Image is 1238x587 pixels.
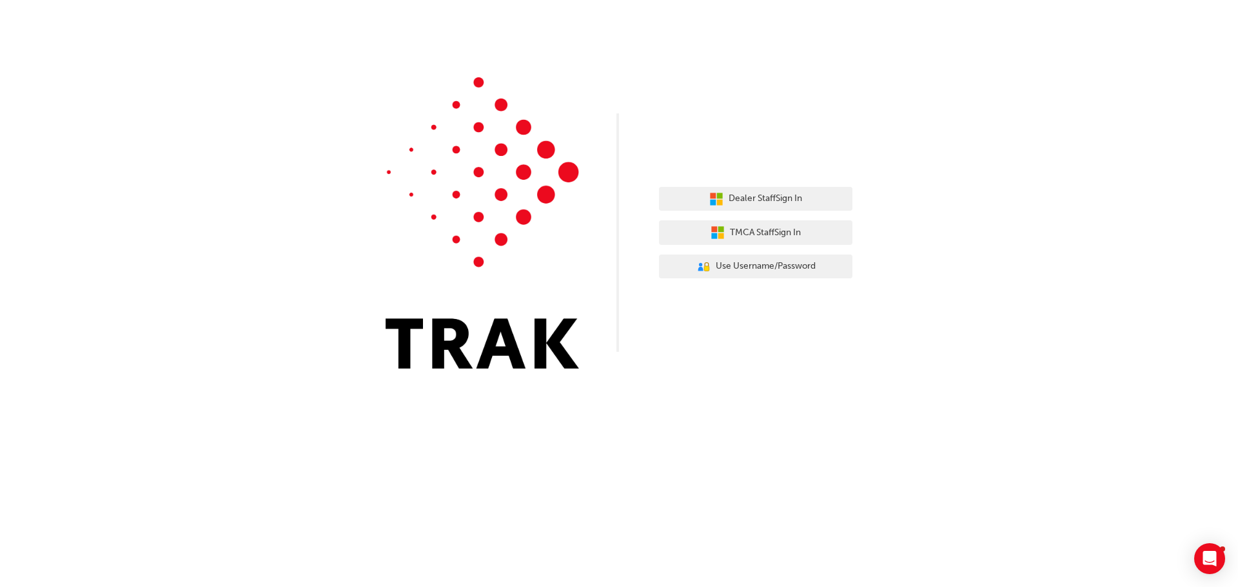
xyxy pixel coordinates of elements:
div: Open Intercom Messenger [1194,543,1225,574]
span: Use Username/Password [716,259,816,274]
button: Use Username/Password [659,255,852,279]
span: TMCA Staff Sign In [730,226,801,240]
span: Dealer Staff Sign In [729,191,802,206]
img: Trak [386,77,579,369]
button: Dealer StaffSign In [659,187,852,211]
button: TMCA StaffSign In [659,220,852,245]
